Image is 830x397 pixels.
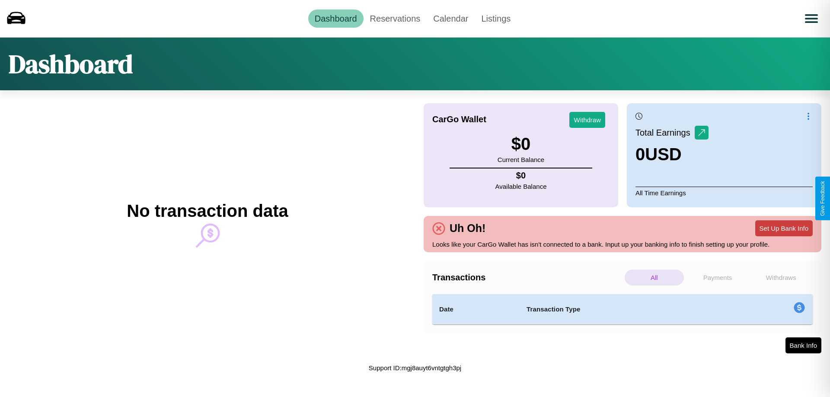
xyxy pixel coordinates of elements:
p: All [625,270,684,286]
a: Calendar [427,10,475,28]
p: Payments [688,270,747,286]
a: Dashboard [308,10,364,28]
a: Listings [475,10,517,28]
p: Support ID: mgj8auyt6vntgtgh3pj [369,362,461,374]
p: Available Balance [495,181,547,192]
h4: Uh Oh! [445,222,490,235]
button: Bank Info [785,337,821,353]
p: All Time Earnings [635,187,813,199]
h3: $ 0 [498,134,544,154]
div: Give Feedback [820,181,826,216]
button: Set Up Bank Info [755,220,813,236]
h4: $ 0 [495,171,547,181]
a: Reservations [364,10,427,28]
h3: 0 USD [635,145,709,164]
h4: Date [439,304,513,314]
button: Open menu [799,6,824,31]
p: Withdraws [751,270,811,286]
h4: Transaction Type [527,304,723,314]
table: simple table [432,294,813,324]
h2: No transaction data [127,201,288,221]
button: Withdraw [569,112,605,128]
p: Looks like your CarGo Wallet has isn't connected to a bank. Input up your banking info to finish ... [432,238,813,250]
h1: Dashboard [9,46,133,82]
h4: CarGo Wallet [432,114,486,124]
p: Total Earnings [635,125,695,140]
p: Current Balance [498,154,544,165]
h4: Transactions [432,273,622,283]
